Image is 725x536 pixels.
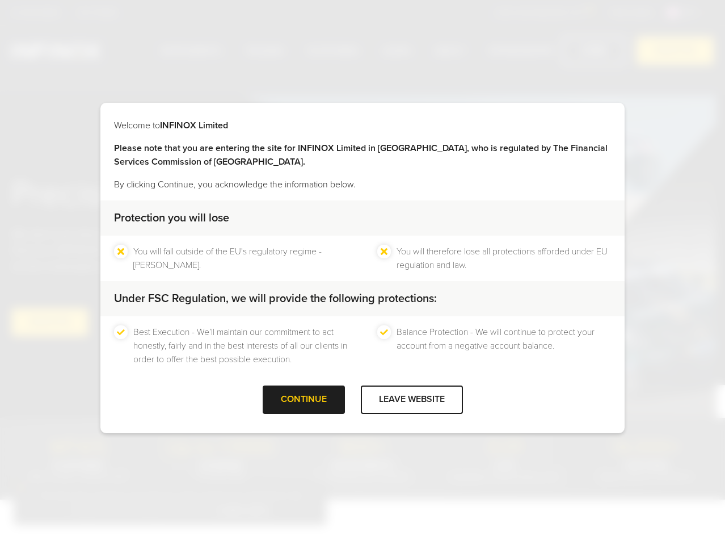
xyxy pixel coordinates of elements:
[263,386,345,413] div: CONTINUE
[133,325,348,366] li: Best Execution - We’ll maintain our commitment to act honestly, fairly and in the best interests ...
[133,245,348,272] li: You will fall outside of the EU's regulatory regime - [PERSON_NAME].
[361,386,463,413] div: LEAVE WEBSITE
[114,119,611,132] p: Welcome to
[397,245,611,272] li: You will therefore lose all protections afforded under EU regulation and law.
[114,178,611,191] p: By clicking Continue, you acknowledge the information below.
[114,143,608,167] strong: Please note that you are entering the site for INFINOX Limited in [GEOGRAPHIC_DATA], who is regul...
[397,325,611,366] li: Balance Protection - We will continue to protect your account from a negative account balance.
[114,211,229,225] strong: Protection you will lose
[160,120,228,131] strong: INFINOX Limited
[114,292,437,305] strong: Under FSC Regulation, we will provide the following protections:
